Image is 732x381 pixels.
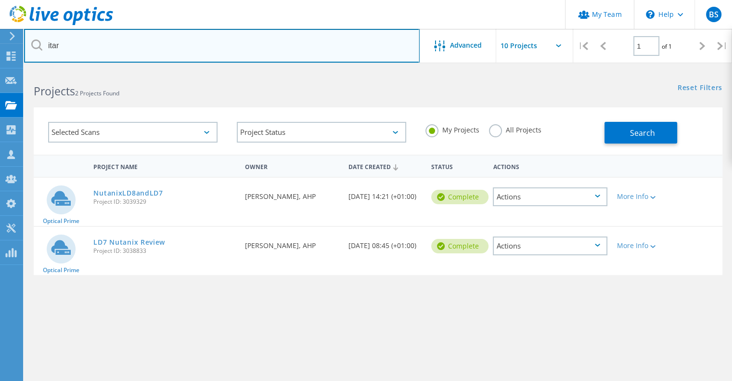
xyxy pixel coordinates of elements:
[43,267,79,273] span: Optical Prime
[431,190,488,204] div: Complete
[488,157,612,175] div: Actions
[646,10,655,19] svg: \n
[493,187,607,206] div: Actions
[237,122,406,143] div: Project Status
[489,124,541,133] label: All Projects
[617,242,662,249] div: More Info
[240,227,344,259] div: [PERSON_NAME], AHP
[240,157,344,175] div: Owner
[712,29,732,63] div: |
[48,122,218,143] div: Selected Scans
[240,178,344,210] div: [PERSON_NAME], AHP
[604,122,677,144] button: Search
[678,84,722,92] a: Reset Filters
[450,42,482,49] span: Advanced
[93,239,165,246] a: LD7 Nutanix Review
[425,124,479,133] label: My Projects
[617,193,662,200] div: More Info
[426,157,488,175] div: Status
[431,239,488,253] div: Complete
[43,218,79,224] span: Optical Prime
[34,83,75,99] b: Projects
[630,128,655,138] span: Search
[493,236,607,255] div: Actions
[93,190,163,197] a: NutanixLD8andLD7
[573,29,593,63] div: |
[662,42,672,51] span: of 1
[344,178,426,210] div: [DATE] 14:21 (+01:00)
[24,29,420,63] input: Search projects by name, owner, ID, company, etc
[75,89,119,97] span: 2 Projects Found
[93,248,235,254] span: Project ID: 3038833
[10,20,113,27] a: Live Optics Dashboard
[344,227,426,259] div: [DATE] 08:45 (+01:00)
[344,157,426,175] div: Date Created
[93,199,235,205] span: Project ID: 3039329
[708,11,718,18] span: BS
[89,157,240,175] div: Project Name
